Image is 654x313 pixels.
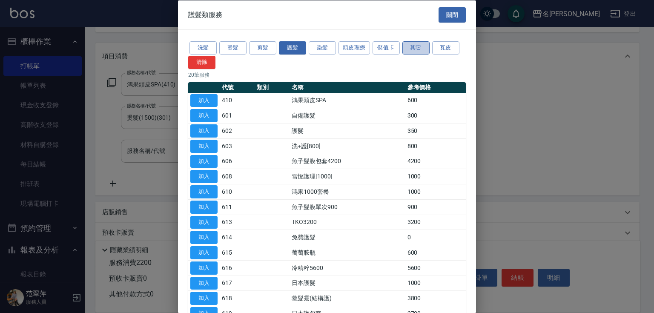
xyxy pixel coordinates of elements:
td: 5600 [405,260,466,276]
p: 20 筆服務 [188,71,466,78]
td: 護髮 [290,123,405,138]
td: 900 [405,199,466,215]
th: 參考價格 [405,82,466,93]
td: 613 [220,215,255,230]
td: 600 [405,245,466,260]
button: 頭皮理療 [338,41,370,55]
td: 615 [220,245,255,260]
button: 加入 [190,94,218,107]
button: 加入 [190,231,218,244]
td: 自備護髮 [290,108,405,123]
td: 800 [405,138,466,154]
button: 燙髮 [219,41,247,55]
button: 清除 [188,55,215,69]
td: 410 [220,93,255,108]
button: 加入 [190,109,218,122]
td: 606 [220,154,255,169]
td: 1000 [405,184,466,199]
td: 魚子髮膜包套4200 [290,154,405,169]
td: 1000 [405,169,466,184]
td: 618 [220,290,255,306]
button: 加入 [190,170,218,183]
td: 601 [220,108,255,123]
th: 類別 [255,82,290,93]
td: 614 [220,230,255,245]
button: 加入 [190,200,218,213]
button: 加入 [190,276,218,290]
th: 名稱 [290,82,405,93]
td: 610 [220,184,255,199]
button: 加入 [190,185,218,198]
button: 儲值卡 [373,41,400,55]
td: 603 [220,138,255,154]
button: 加入 [190,292,218,305]
td: 1000 [405,276,466,291]
button: 護髮 [279,41,306,55]
button: 關閉 [439,7,466,23]
td: 617 [220,276,255,291]
td: 602 [220,123,255,138]
td: 葡萄胺瓶 [290,245,405,260]
button: 加入 [190,139,218,152]
td: 350 [405,123,466,138]
td: 洗+護[800] [290,138,405,154]
td: 日本護髮 [290,276,405,291]
td: 616 [220,260,255,276]
td: 救髮靈(結構護) [290,290,405,306]
button: 其它 [402,41,430,55]
span: 護髮類服務 [188,10,222,19]
td: 冷精粹5600 [290,260,405,276]
td: 4200 [405,154,466,169]
td: 608 [220,169,255,184]
td: 3200 [405,215,466,230]
td: 0 [405,230,466,245]
td: 鴻果頭皮SPA [290,93,405,108]
td: 300 [405,108,466,123]
td: 3800 [405,290,466,306]
td: 600 [405,93,466,108]
td: 611 [220,199,255,215]
button: 加入 [190,246,218,259]
td: TKO3200 [290,215,405,230]
button: 瓦皮 [432,41,459,55]
th: 代號 [220,82,255,93]
button: 加入 [190,215,218,229]
button: 加入 [190,155,218,168]
button: 剪髮 [249,41,276,55]
td: 魚子髮膜單次900 [290,199,405,215]
td: 雪恆護理[1000] [290,169,405,184]
button: 洗髮 [189,41,217,55]
button: 加入 [190,261,218,274]
button: 加入 [190,124,218,138]
button: 染髮 [309,41,336,55]
td: 鴻果1000套餐 [290,184,405,199]
td: 免費護髮 [290,230,405,245]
